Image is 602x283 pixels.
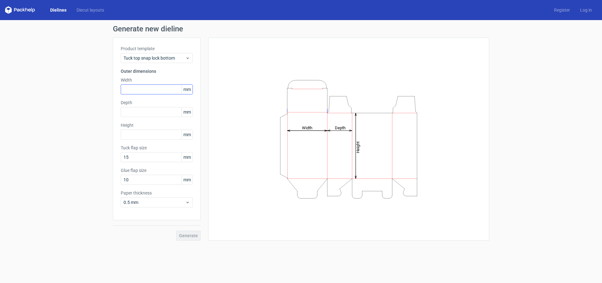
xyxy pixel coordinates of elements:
[121,99,193,106] label: Depth
[182,130,193,139] span: mm
[335,125,346,130] tspan: Depth
[124,199,185,206] span: 0.5 mm
[182,107,193,117] span: mm
[121,68,193,74] h3: Outer dimensions
[182,175,193,184] span: mm
[113,25,489,33] h1: Generate new dieline
[121,145,193,151] label: Tuck flap size
[71,7,109,13] a: Diecut layouts
[121,77,193,83] label: Width
[45,7,71,13] a: Dielines
[121,167,193,174] label: Glue flap size
[121,190,193,196] label: Paper thickness
[356,141,360,153] tspan: Height
[302,125,312,130] tspan: Width
[549,7,575,13] a: Register
[575,7,597,13] a: Log in
[182,152,193,162] span: mm
[121,45,193,52] label: Product template
[124,55,185,61] span: Tuck top snap lock bottom
[182,85,193,94] span: mm
[121,122,193,128] label: Height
